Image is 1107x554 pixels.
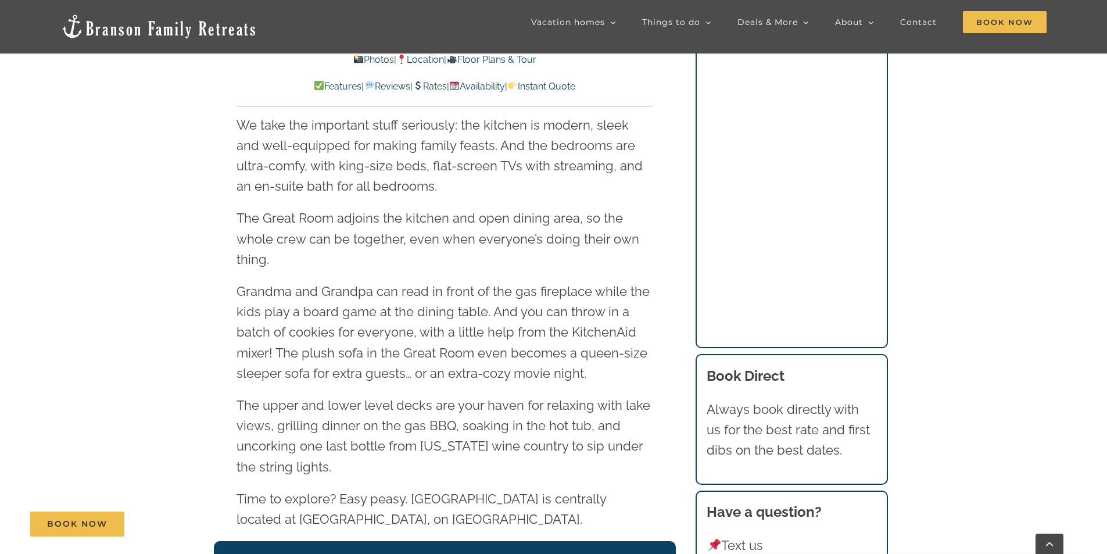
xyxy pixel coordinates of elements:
span: Things to do [642,18,700,26]
p: Always book directly with us for the best rate and first dibs on the best dates. [707,399,876,461]
img: 📸 [354,55,363,64]
span: Grandma and Grandpa can read in front of the gas fireplace while the kids play a board game at th... [237,284,650,381]
img: 📍 [397,55,406,64]
span: Book Now [963,11,1047,33]
a: Vacation homes [531,10,616,34]
a: Book Now [30,512,124,537]
span: The upper and lower level decks are your haven for relaxing with lake views, grilling dinner on t... [237,398,650,474]
span: Deals & More [737,18,798,26]
a: Contact [900,10,937,34]
p: | | | | [237,79,653,94]
a: Features [314,81,361,92]
img: ✅ [314,81,324,90]
img: 📆 [450,81,459,90]
span: About [835,18,863,26]
a: Reviews [364,81,410,92]
a: Floor Plans & Tour [446,54,536,65]
a: Things to do [642,10,711,34]
img: 💬 [365,81,374,90]
span: The Great Room adjoins the kitchen and open dining area, so the whole crew can be together, even ... [237,210,639,266]
p: | | [237,52,653,67]
img: 💲 [413,81,422,90]
a: Location [396,54,444,65]
span: Vacation homes [531,18,605,26]
nav: Main Menu Sticky [531,10,1047,34]
a: Photos [353,54,394,65]
a: Availability [449,81,505,92]
a: Rates [413,81,447,92]
img: Branson Family Retreats Logo [60,13,257,40]
a: Instant Quote [507,81,575,92]
span: Book Now [47,519,108,529]
a: About [835,10,874,34]
span: Contact [900,18,937,26]
img: 🎥 [447,55,457,64]
span: Time to explore? Easy peasy. [GEOGRAPHIC_DATA] is centrally located at [GEOGRAPHIC_DATA], on [GEO... [237,491,606,527]
img: 👉 [508,81,517,90]
a: Deals & More [737,10,809,34]
strong: Have a question? [707,503,822,520]
b: Book Direct [707,367,784,384]
span: We take the important stuff seriously: the kitchen is modern, sleek and well-equipped for making ... [237,117,643,194]
img: 📌 [708,539,721,552]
